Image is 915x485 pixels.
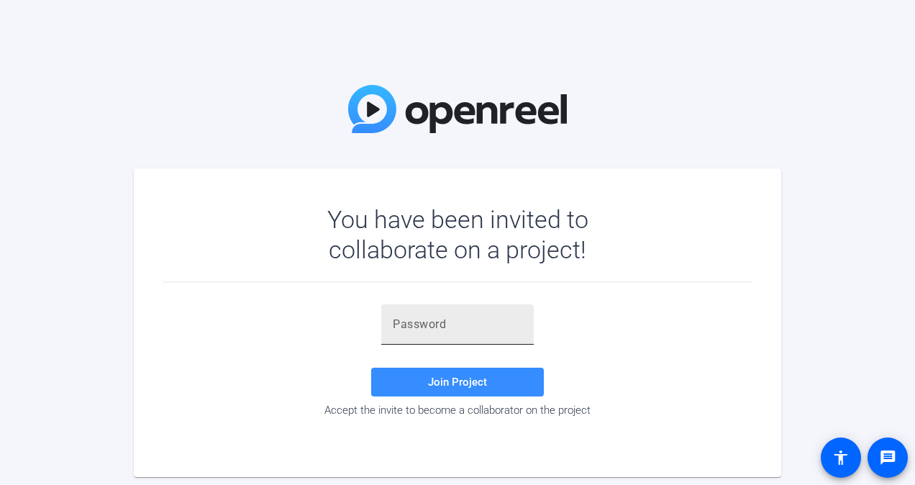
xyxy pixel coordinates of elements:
[393,316,522,333] input: Password
[428,376,487,389] span: Join Project
[879,449,896,466] mat-icon: message
[348,85,567,133] img: OpenReel Logo
[286,204,630,265] div: You have been invited to collaborate on a project!
[371,368,544,396] button: Join Project
[163,404,752,417] div: Accept the invite to become a collaborator on the project
[832,449,850,466] mat-icon: accessibility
